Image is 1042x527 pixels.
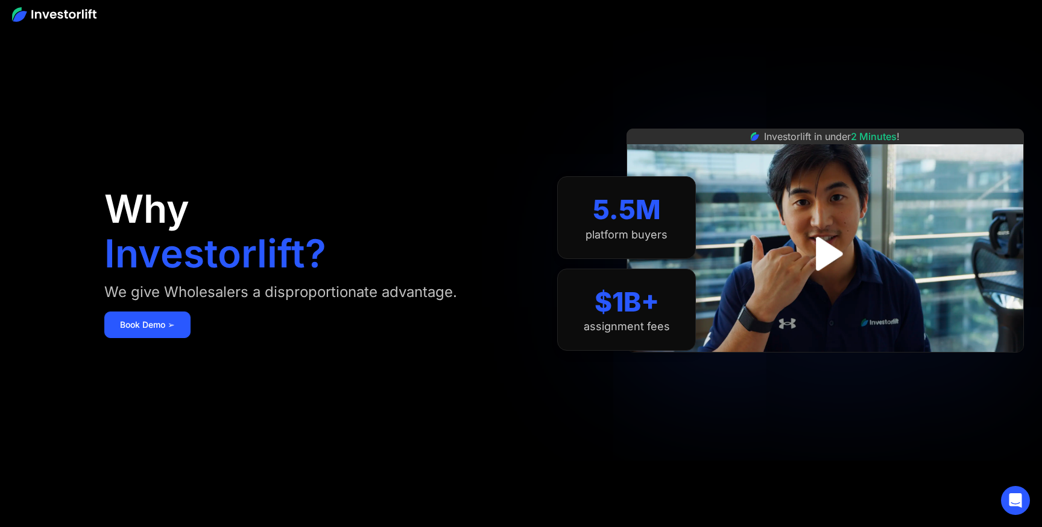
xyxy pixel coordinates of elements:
[584,320,670,333] div: assignment fees
[1001,486,1030,515] div: Open Intercom Messenger
[798,227,852,281] a: open lightbox
[595,286,659,318] div: $1B+
[586,228,668,241] div: platform buyers
[104,311,191,338] a: Book Demo ➢
[764,129,900,144] div: Investorlift in under !
[851,130,897,142] span: 2 Minutes
[104,283,457,302] div: We give Wholesalers a disproportionate advantage.
[104,190,189,228] h1: Why
[593,194,661,226] div: 5.5M
[735,359,916,373] iframe: Customer reviews powered by Trustpilot
[104,234,326,273] h1: Investorlift?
